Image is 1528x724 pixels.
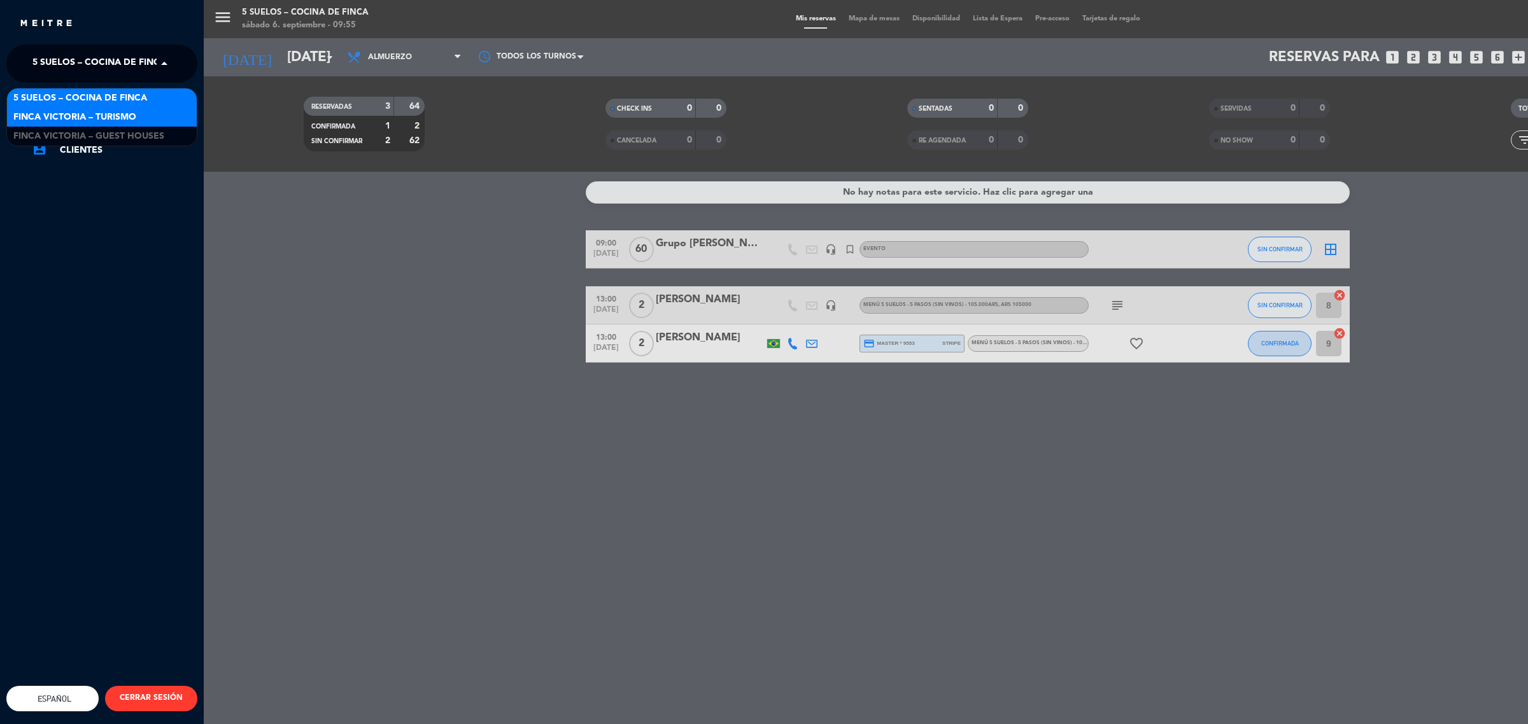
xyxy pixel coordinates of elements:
[105,686,197,711] button: CERRAR SESIÓN
[32,50,166,77] span: 5 SUELOS – COCINA DE FINCA
[19,19,73,29] img: MEITRE
[13,129,164,144] span: FINCA VICTORIA – GUEST HOUSES
[32,141,47,157] i: account_box
[13,91,147,106] span: 5 SUELOS – COCINA DE FINCA
[34,694,71,704] span: Español
[32,143,197,158] a: account_boxClientes
[13,110,136,125] span: FINCA VICTORIA – TURISMO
